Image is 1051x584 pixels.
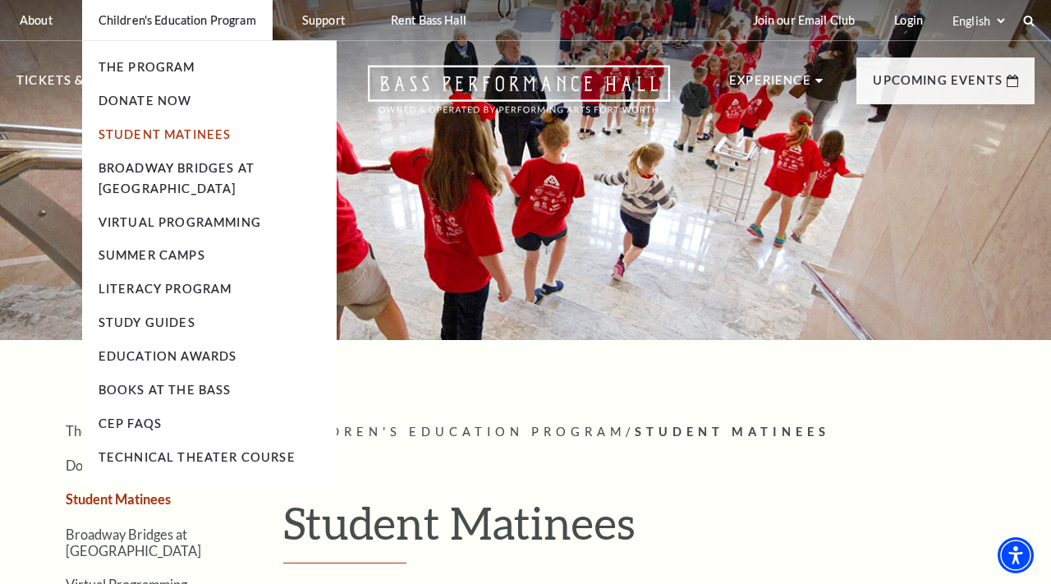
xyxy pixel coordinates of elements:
a: Student Matinees [66,491,171,507]
p: / [283,422,1035,443]
a: The Program [66,423,142,439]
h1: Student Matinees [283,496,1035,563]
a: The Program [99,60,195,74]
p: About [20,13,53,27]
a: Study Guides [99,315,195,329]
div: Accessibility Menu [998,537,1034,573]
a: Student Matinees [99,127,232,141]
p: Rent Bass Hall [391,13,466,27]
p: Children's Education Program [99,13,256,27]
a: Technical Theater Course [99,450,296,464]
a: Virtual Programming [99,215,261,229]
a: Broadway Bridges at [GEOGRAPHIC_DATA] [99,161,255,195]
a: Donate Now [66,458,140,473]
a: Books At The Bass [99,383,232,397]
select: Select: [949,13,1007,29]
a: Open this option [309,65,729,130]
span: Student Matinees [635,425,830,439]
a: Summer Camps [99,248,205,262]
p: Support [302,13,345,27]
span: Children's Education Program [283,425,626,439]
a: CEP Faqs [99,416,162,430]
a: Literacy Program [99,282,232,296]
a: Broadway Bridges at [GEOGRAPHIC_DATA] [66,527,201,558]
a: Donate Now [99,94,192,108]
a: Education Awards [99,349,237,363]
p: Upcoming Events [873,71,1003,100]
p: Experience [729,71,811,100]
p: Tickets & Events [16,71,140,100]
